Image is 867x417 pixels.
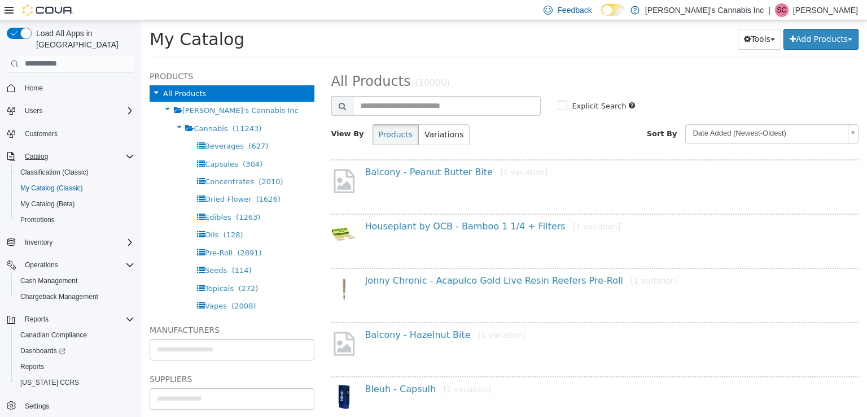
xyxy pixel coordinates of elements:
a: Home [20,81,47,95]
span: Reports [20,312,134,326]
span: Users [25,106,42,115]
span: Topicals [64,263,93,272]
button: Chargeback Management [11,289,139,305]
button: Home [2,80,139,96]
button: Add Products [642,8,717,29]
h5: Products [8,49,173,62]
p: [PERSON_NAME] [793,3,858,17]
a: Cash Management [16,274,82,288]
span: (304) [102,139,121,147]
span: Cannabis [52,103,86,112]
span: Catalog [20,150,134,163]
span: All Products [190,53,270,68]
img: missing-image.png [190,309,216,337]
h5: Manufacturers [8,302,173,316]
button: My Catalog (Classic) [11,180,139,196]
span: Beverages [64,121,103,129]
span: Home [20,81,134,95]
a: Canadian Compliance [16,328,91,342]
a: Promotions [16,213,59,227]
span: All Products [22,68,65,77]
span: Load All Apps in [GEOGRAPHIC_DATA] [32,28,134,50]
a: Date Added (Newest-Oldest) [544,103,717,123]
span: (2891) [96,228,120,236]
a: Classification (Classic) [16,166,93,179]
img: 150 [190,201,216,226]
button: Cash Management [11,273,139,289]
button: Variations [277,103,329,124]
span: Edibles [64,192,90,201]
img: 150 [190,255,216,280]
p: | [768,3,770,17]
span: Inventory [20,236,134,249]
button: Customers [2,125,139,142]
span: Classification (Classic) [16,166,134,179]
h5: Suppliers [8,351,173,365]
span: Chargeback Management [20,292,98,301]
span: My Catalog (Beta) [20,199,75,208]
span: My Catalog (Beta) [16,197,134,211]
small: [1 variation] [432,201,479,210]
span: Vapes [64,281,86,289]
span: Pre-Roll [64,228,91,236]
a: Jonny Chronic - Acapulco Gold Live Resin Reefers Pre-Roll[1 variation] [224,254,537,265]
span: (272) [97,263,117,272]
a: Dashboards [11,343,139,359]
span: Canadian Compliance [16,328,134,342]
span: (114) [91,245,111,254]
button: My Catalog (Beta) [11,196,139,212]
a: Balcony - Hazelnut Bite[1 variation] [224,309,384,319]
span: Users [20,104,134,118]
span: [US_STATE] CCRS [20,378,79,387]
span: (1626) [115,174,139,183]
button: Users [2,103,139,119]
span: Capsules [64,139,97,147]
button: Catalog [2,149,139,164]
div: Steph Cooper [775,3,789,17]
label: Explicit Search [428,80,485,91]
span: Reports [20,362,44,371]
span: Inventory [25,238,52,247]
span: (2008) [90,281,115,289]
span: (2010) [117,157,142,165]
span: (1263) [95,192,119,201]
button: Promotions [11,212,139,228]
span: Home [25,84,43,93]
span: (627) [107,121,127,129]
img: missing-image.png [190,146,216,174]
img: 150 [190,363,216,389]
button: Catalog [20,150,52,163]
button: Reports [11,359,139,375]
span: Washington CCRS [16,376,134,389]
span: My Catalog [8,8,103,28]
button: Operations [20,258,63,272]
a: My Catalog (Classic) [16,181,87,195]
small: (10000) [274,57,309,67]
button: Products [231,103,278,124]
span: View By [190,108,223,117]
a: Settings [20,399,54,413]
small: [1 variation] [337,310,384,319]
span: Settings [20,398,134,412]
p: [PERSON_NAME]'s Cannabis Inc [645,3,764,17]
span: Settings [25,402,49,411]
span: Seeds [64,245,86,254]
button: Users [20,104,47,118]
img: Cova [23,5,73,16]
span: Sort By [506,108,536,117]
button: Reports [20,312,53,326]
a: My Catalog (Beta) [16,197,80,211]
small: [1 variation] [360,147,407,156]
span: Date Added (Newest-Oldest) [545,104,702,121]
a: Reports [16,360,49,373]
button: Tools [597,8,640,29]
button: [US_STATE] CCRS [11,375,139,390]
span: Dried Flower [64,174,110,183]
span: Concentrates [64,157,113,165]
button: Reports [2,311,139,327]
span: Operations [25,260,58,270]
button: Inventory [2,234,139,250]
span: My Catalog (Classic) [20,184,83,193]
span: Catalog [25,152,48,161]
